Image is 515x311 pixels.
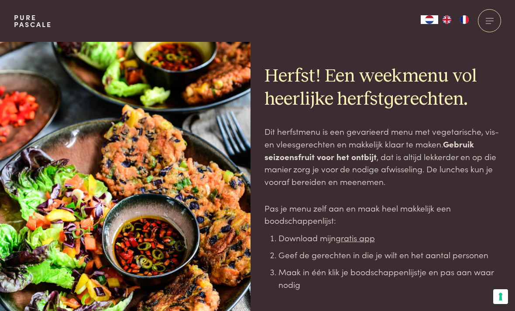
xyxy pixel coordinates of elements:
a: PurePascale [14,14,52,28]
a: NL [421,15,438,24]
button: Uw voorkeuren voor toestemming voor trackingtechnologieën [493,289,508,304]
li: Download mijn [278,232,501,244]
h2: Herfst! Een weekmenu vol heerlijke herfstgerechten. [264,65,501,111]
ul: Language list [438,15,473,24]
li: Geef de gerechten in die je wilt en het aantal personen [278,249,501,261]
a: FR [456,15,473,24]
a: EN [438,15,456,24]
strong: Gebruik seizoensfruit voor het ontbijt [264,138,474,162]
li: Maak in één klik je boodschappenlijstje en pas aan waar nodig [278,266,501,290]
aside: Language selected: Nederlands [421,15,473,24]
p: Pas je menu zelf aan en maak heel makkelijk een boodschappenlijst: [264,202,501,227]
a: gratis app [336,232,375,243]
p: Dit herfstmenu is een gevarieerd menu met vegetarische, vis- en vleesgerechten en makkelijk klaar... [264,125,501,188]
div: Language [421,15,438,24]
